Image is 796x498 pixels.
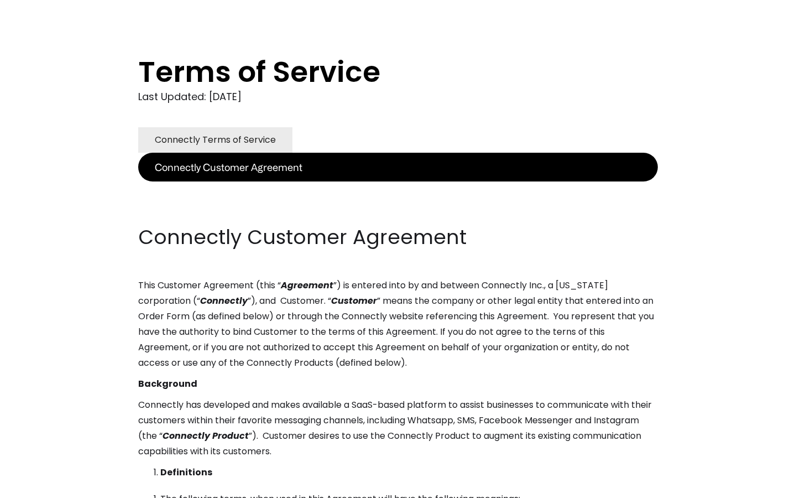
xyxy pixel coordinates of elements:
[160,466,212,479] strong: Definitions
[281,279,333,292] em: Agreement
[200,294,248,307] em: Connectly
[138,397,658,459] p: Connectly has developed and makes available a SaaS-based platform to assist businesses to communi...
[138,278,658,371] p: This Customer Agreement (this “ ”) is entered into by and between Connectly Inc., a [US_STATE] co...
[155,159,302,175] div: Connectly Customer Agreement
[155,132,276,148] div: Connectly Terms of Service
[138,181,658,197] p: ‍
[22,479,66,494] ul: Language list
[138,377,197,390] strong: Background
[331,294,377,307] em: Customer
[138,224,658,251] h2: Connectly Customer Agreement
[138,89,658,105] div: Last Updated: [DATE]
[138,203,658,218] p: ‍
[138,55,614,89] h1: Terms of Service
[11,478,66,494] aside: Language selected: English
[163,429,249,442] em: Connectly Product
